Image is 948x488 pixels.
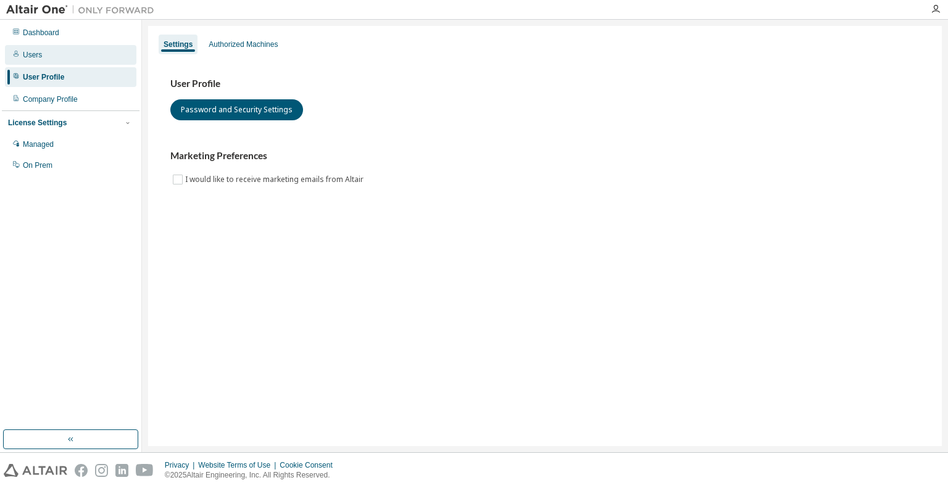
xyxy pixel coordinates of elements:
div: Company Profile [23,94,78,104]
img: linkedin.svg [115,464,128,477]
div: Dashboard [23,28,59,38]
h3: Marketing Preferences [170,150,920,162]
div: Users [23,50,42,60]
img: instagram.svg [95,464,108,477]
div: Cookie Consent [280,460,339,470]
div: Managed [23,139,54,149]
button: Password and Security Settings [170,99,303,120]
label: I would like to receive marketing emails from Altair [185,172,366,187]
div: Settings [164,39,193,49]
img: Altair One [6,4,160,16]
div: User Profile [23,72,64,82]
div: Website Terms of Use [198,460,280,470]
div: License Settings [8,118,67,128]
img: youtube.svg [136,464,154,477]
img: facebook.svg [75,464,88,477]
div: On Prem [23,160,52,170]
p: © 2025 Altair Engineering, Inc. All Rights Reserved. [165,470,340,481]
img: altair_logo.svg [4,464,67,477]
div: Privacy [165,460,198,470]
h3: User Profile [170,78,920,90]
div: Authorized Machines [209,39,278,49]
